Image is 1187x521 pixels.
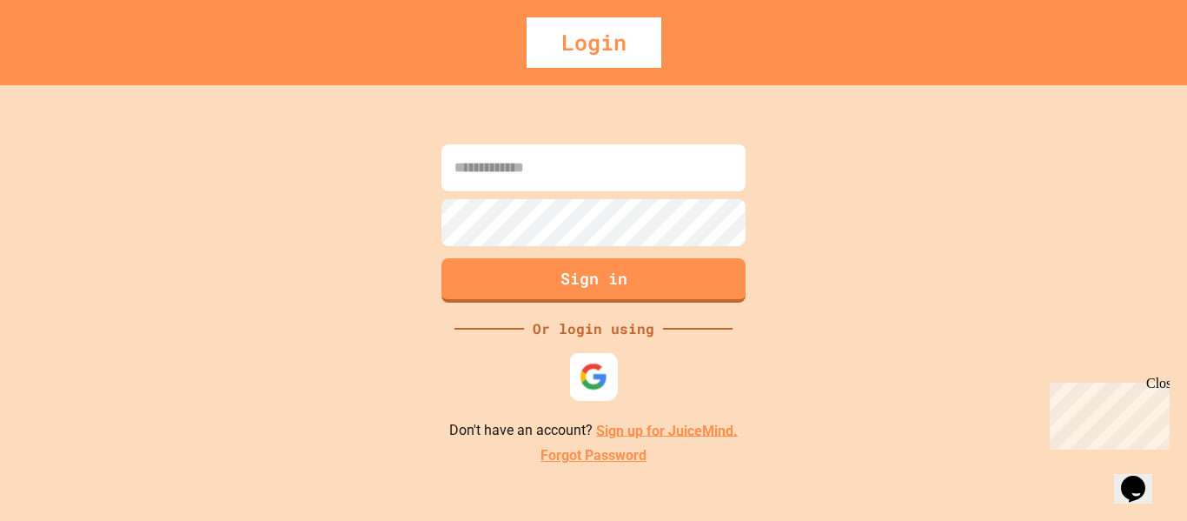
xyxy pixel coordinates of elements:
[540,445,647,466] a: Forgot Password
[527,17,661,68] div: Login
[449,420,738,442] p: Don't have an account?
[596,422,738,438] a: Sign up for JuiceMind.
[7,7,120,110] div: Chat with us now!Close
[441,258,746,303] button: Sign in
[580,362,608,391] img: google-icon.svg
[524,318,663,339] div: Or login using
[1114,451,1170,504] iframe: chat widget
[1043,376,1170,450] iframe: chat widget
